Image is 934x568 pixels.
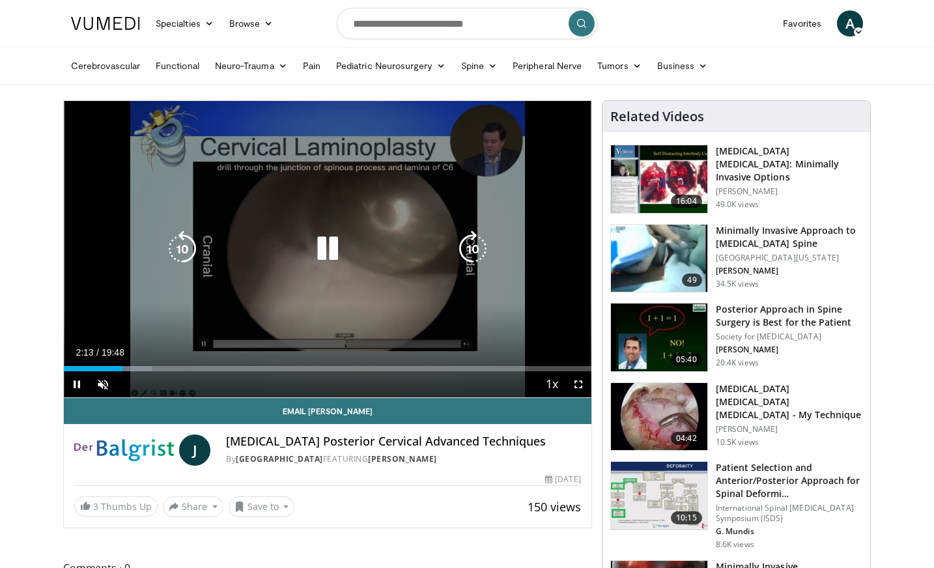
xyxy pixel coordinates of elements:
[102,347,124,358] span: 19:48
[716,437,759,447] p: 10.5K views
[71,17,140,30] img: VuMedi Logo
[179,434,210,466] a: J
[610,109,704,124] h4: Related Videos
[337,8,597,39] input: Search topics, interventions
[76,347,93,358] span: 2:13
[236,453,323,464] a: [GEOGRAPHIC_DATA]
[539,371,565,397] button: Playback Rate
[207,53,295,79] a: Neuro-Trauma
[671,195,702,208] span: 16:04
[64,398,591,424] a: Email [PERSON_NAME]
[649,53,716,79] a: Business
[565,371,591,397] button: Fullscreen
[96,347,99,358] span: /
[453,53,505,79] a: Spine
[610,303,862,372] a: 05:40 Posterior Approach in Spine Surgery is Best for the Patient Society for [MEDICAL_DATA] [PER...
[63,53,148,79] a: Cerebrovascular
[716,303,862,329] h3: Posterior Approach in Spine Surgery is Best for the Patient
[611,383,707,451] img: gaffar_3.png.150x105_q85_crop-smart_upscale.jpg
[148,53,207,79] a: Functional
[64,371,90,397] button: Pause
[295,53,328,79] a: Pain
[611,225,707,292] img: 38787_0000_3.png.150x105_q85_crop-smart_upscale.jpg
[716,332,862,342] p: Society for [MEDICAL_DATA]
[90,371,116,397] button: Unmute
[671,353,702,366] span: 05:40
[611,304,707,371] img: 3b6f0384-b2b2-4baa-b997-2e524ebddc4b.150x105_q85_crop-smart_upscale.jpg
[610,382,862,451] a: 04:42 [MEDICAL_DATA] [MEDICAL_DATA] [MEDICAL_DATA] - My Technique [PERSON_NAME] 10.5K views
[716,279,759,289] p: 34.5K views
[716,382,862,421] h3: [MEDICAL_DATA] [MEDICAL_DATA] [MEDICAL_DATA] - My Technique
[221,10,281,36] a: Browse
[74,434,174,466] img: Balgrist University Hospital
[610,145,862,214] a: 16:04 [MEDICAL_DATA] [MEDICAL_DATA]: Minimally Invasive Options [PERSON_NAME] 49.0K views
[610,461,862,550] a: 10:15 Patient Selection and Anterior/Posterior Approach for Spinal Deformi… International Spinal ...
[716,461,862,500] h3: Patient Selection and Anterior/Posterior Approach for Spinal Deformi…
[716,539,754,550] p: 8.6K views
[93,500,98,513] span: 3
[589,53,649,79] a: Tumors
[64,101,591,398] video-js: Video Player
[505,53,589,79] a: Peripheral Nerve
[716,424,862,434] p: [PERSON_NAME]
[64,366,591,371] div: Progress Bar
[716,145,862,184] h3: [MEDICAL_DATA] [MEDICAL_DATA]: Minimally Invasive Options
[328,53,453,79] a: Pediatric Neurosurgery
[545,474,580,485] div: [DATE]
[74,496,158,517] a: 3 Thumbs Up
[611,145,707,213] img: 9f1438f7-b5aa-4a55-ab7b-c34f90e48e66.150x105_q85_crop-smart_upscale.jpg
[671,432,702,445] span: 04:42
[775,10,829,36] a: Favorites
[368,453,437,464] a: [PERSON_NAME]
[716,266,862,276] p: [PERSON_NAME]
[226,453,580,465] div: By FEATURING
[148,10,221,36] a: Specialties
[610,224,862,293] a: 49 Minimally Invasive Approach to [MEDICAL_DATA] Spine [GEOGRAPHIC_DATA][US_STATE] [PERSON_NAME] ...
[716,199,759,210] p: 49.0K views
[229,496,295,517] button: Save to
[671,511,702,524] span: 10:15
[716,358,759,368] p: 20.4K views
[716,253,862,263] p: [GEOGRAPHIC_DATA][US_STATE]
[716,186,862,197] p: [PERSON_NAME]
[716,503,862,524] p: International Spinal [MEDICAL_DATA] Symposium (ISDS)
[611,462,707,530] img: beefc228-5859-4966-8bc6-4c9aecbbf021.150x105_q85_crop-smart_upscale.jpg
[226,434,580,449] h4: [MEDICAL_DATA] Posterior Cervical Advanced Techniques
[163,496,223,517] button: Share
[716,224,862,250] h3: Minimally Invasive Approach to [MEDICAL_DATA] Spine
[716,526,862,537] p: G. Mundis
[837,10,863,36] a: A
[716,345,862,355] p: [PERSON_NAME]
[682,274,701,287] span: 49
[528,499,581,515] span: 150 views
